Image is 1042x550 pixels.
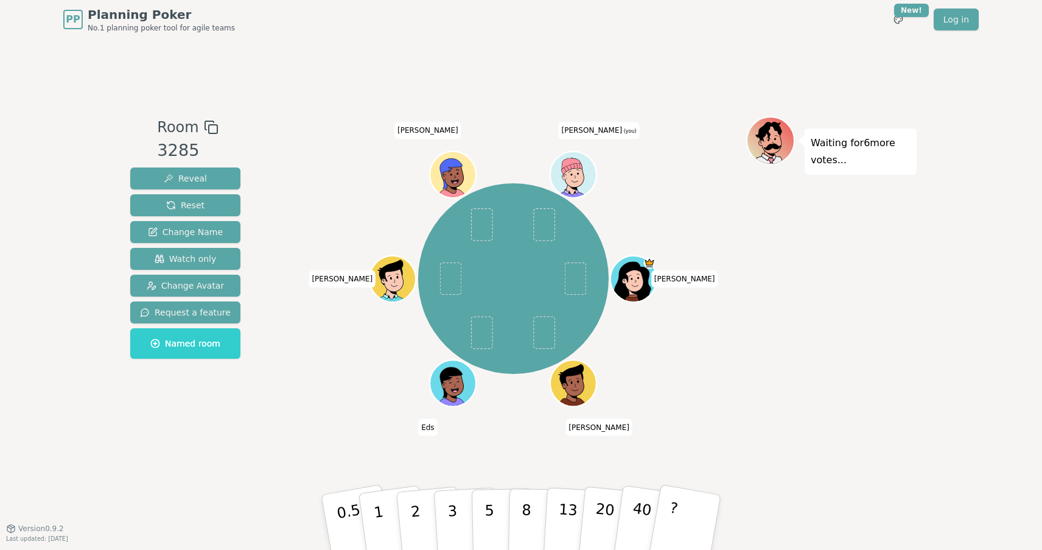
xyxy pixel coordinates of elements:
button: Watch only [130,248,240,270]
span: Watch only [155,253,217,265]
button: Version0.9.2 [6,524,64,534]
span: Click to change your name [651,270,718,287]
button: Named room [130,328,240,359]
button: Request a feature [130,301,240,323]
span: Change Avatar [147,280,225,292]
span: Last updated: [DATE] [6,535,68,542]
button: Reset [130,194,240,216]
span: Version 0.9.2 [18,524,64,534]
button: Reveal [130,167,240,189]
span: Change Name [148,226,223,238]
span: Click to change your name [394,122,461,139]
span: Planning Poker [88,6,235,23]
span: Room [157,116,198,138]
span: Request a feature [140,306,231,319]
span: Named room [150,337,220,350]
span: Click to change your name [309,270,376,287]
button: Change Avatar [130,275,240,297]
a: PPPlanning PokerNo.1 planning poker tool for agile teams [63,6,235,33]
a: Log in [934,9,979,30]
div: 3285 [157,138,218,163]
span: No.1 planning poker tool for agile teams [88,23,235,33]
div: New! [894,4,929,17]
span: Reset [166,199,205,211]
span: PP [66,12,80,27]
span: vanik is the host [644,257,656,269]
button: Change Name [130,221,240,243]
p: Waiting for 6 more votes... [811,135,911,169]
span: Click to change your name [418,418,437,435]
span: Click to change your name [565,418,632,435]
span: Reveal [164,172,207,185]
button: Click to change your avatar [552,153,596,197]
button: New! [887,9,909,30]
span: (you) [622,129,637,134]
span: Click to change your name [559,122,640,139]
